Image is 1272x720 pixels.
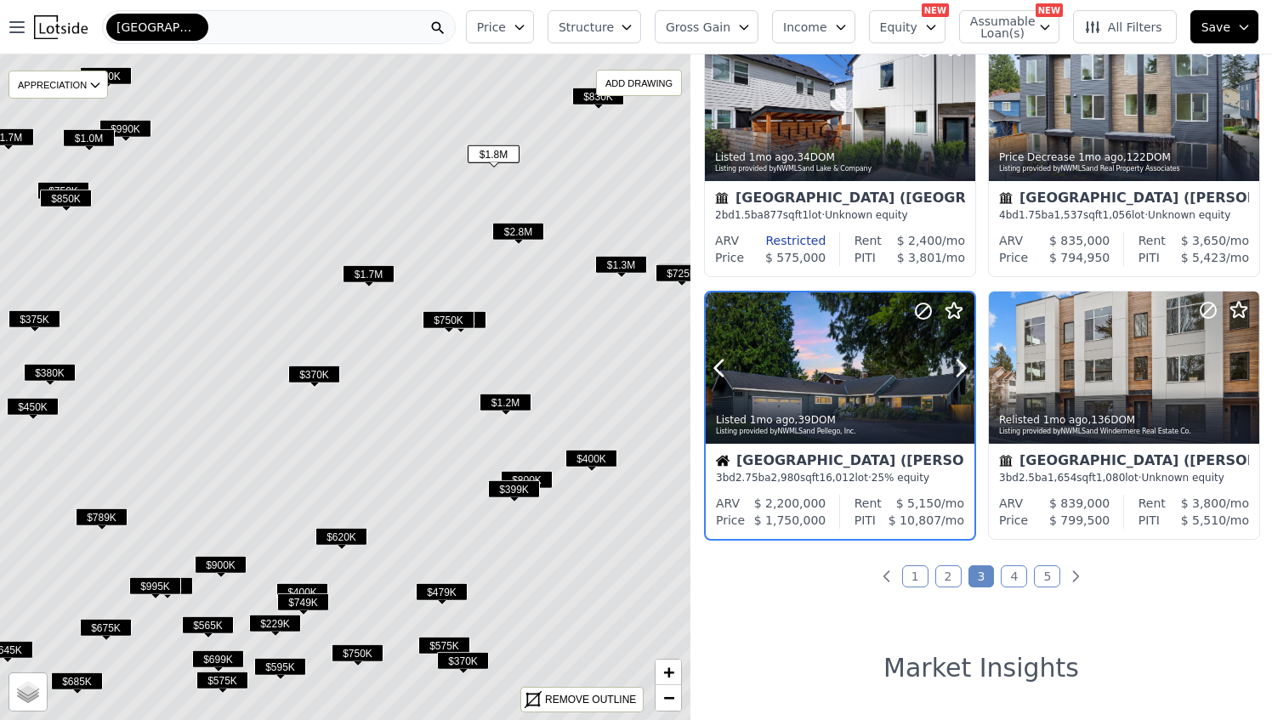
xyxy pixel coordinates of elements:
span: 1 [802,209,809,221]
div: $595K [254,658,306,683]
div: 3 bd 2.5 ba sqft lot · Unknown equity [999,471,1249,485]
span: $ 1,750,000 [754,513,826,527]
span: $725K [656,264,707,282]
span: Equity [880,19,917,36]
div: [GEOGRAPHIC_DATA] ([PERSON_NAME][GEOGRAPHIC_DATA]) [716,454,964,471]
div: $749K [277,593,329,618]
span: $1.2M [480,394,531,411]
button: Structure [548,10,641,43]
span: Income [783,19,827,36]
div: $370K [437,652,489,677]
div: $750K [332,644,383,669]
span: Structure [559,19,613,36]
time: 2025-07-15 16:37 [749,151,794,163]
span: $685K [51,672,103,690]
div: $900K [195,556,247,581]
div: Rent [1139,495,1166,512]
span: $990K [99,120,151,138]
span: $ 5,510 [1181,513,1226,527]
div: $479K [416,583,468,608]
div: PITI [1139,249,1160,266]
div: $400K [276,583,328,608]
span: $400K [276,583,328,601]
span: $1.8M [468,145,520,163]
a: Listed 1mo ago,34DOMListing provided byNWMLSand Lake & CompanyTownhouse[GEOGRAPHIC_DATA] ([GEOGRA... [704,29,974,278]
span: $850K [40,190,92,207]
ul: Pagination [690,568,1272,585]
span: $229K [249,615,301,632]
span: 1,537 [1054,209,1083,221]
span: $ 3,650 [1181,234,1226,247]
span: $1.3M [595,256,647,274]
a: Page 1 [902,565,928,587]
span: $ 5,423 [1181,251,1226,264]
div: ARV [716,495,740,512]
div: 3 bd 2.75 ba sqft lot · 25% equity [716,471,964,485]
div: $575K [418,637,470,661]
div: $2.8M [492,223,544,247]
div: 4 bd 1.75 ba sqft lot · Unknown equity [999,208,1249,222]
div: $685K [51,672,103,697]
span: $ 839,000 [1049,496,1110,510]
div: $675K [80,619,132,643]
span: $340K [80,67,132,85]
div: NEW [1036,3,1063,17]
a: Previous page [878,568,895,585]
span: $380K [24,364,76,382]
div: Restricted [739,232,826,249]
span: $ 794,950 [1049,251,1110,264]
div: Rent [1139,232,1166,249]
span: $1.2M [657,264,709,281]
h1: Market Insights [883,653,1079,683]
div: /mo [1166,495,1249,512]
div: $850K [40,190,92,214]
div: PITI [855,249,876,266]
div: Listed , 34 DOM [715,150,967,164]
span: $675K [80,619,132,637]
span: $595K [254,658,306,676]
div: Price [715,249,744,266]
a: Page 2 [935,565,962,587]
div: APPRECIATION [9,71,108,99]
span: All Filters [1084,19,1162,36]
div: $1.7M [343,265,395,290]
span: $995K [129,577,181,595]
div: $340K [80,67,132,92]
span: $750K [332,644,383,662]
span: $479K [416,583,468,601]
img: Townhouse [715,191,729,205]
div: $399K [488,480,540,505]
div: Listing provided by NWMLS and Pellego, Inc. [716,427,966,437]
div: [GEOGRAPHIC_DATA] ([GEOGRAPHIC_DATA]) [715,191,965,208]
div: /mo [1166,232,1249,249]
span: $ 10,807 [889,513,941,527]
a: Next page [1067,568,1084,585]
span: 1,654 [1048,472,1076,484]
span: $ 3,800 [1181,496,1226,510]
span: − [663,687,674,708]
span: $750K [423,311,474,329]
span: $750K [37,182,89,200]
time: 2025-07-05 17:15 [1043,414,1088,426]
button: Price [466,10,534,43]
div: $750K [37,182,89,207]
div: REMOVE OUTLINE [545,692,636,707]
a: Relisted 1mo ago,136DOMListing provided byNWMLSand Windermere Real Estate Co.Townhouse[GEOGRAPHIC... [988,291,1258,541]
div: ARV [999,232,1023,249]
img: House [716,454,730,468]
span: $2.8M [492,223,544,241]
span: $ 835,000 [1049,234,1110,247]
button: Income [772,10,855,43]
div: Price [999,249,1028,266]
div: Listing provided by NWMLS and Real Property Associates [999,164,1251,174]
div: PITI [1139,512,1160,529]
a: Page 3 is your current page [968,565,995,587]
span: $575K [196,672,248,689]
span: $699K [192,650,244,668]
div: Relisted , 136 DOM [999,413,1251,427]
div: Listed , 39 DOM [716,413,966,427]
span: $565K [182,616,234,634]
div: $620K [315,528,367,553]
div: Rent [855,495,882,512]
div: Price [999,512,1028,529]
